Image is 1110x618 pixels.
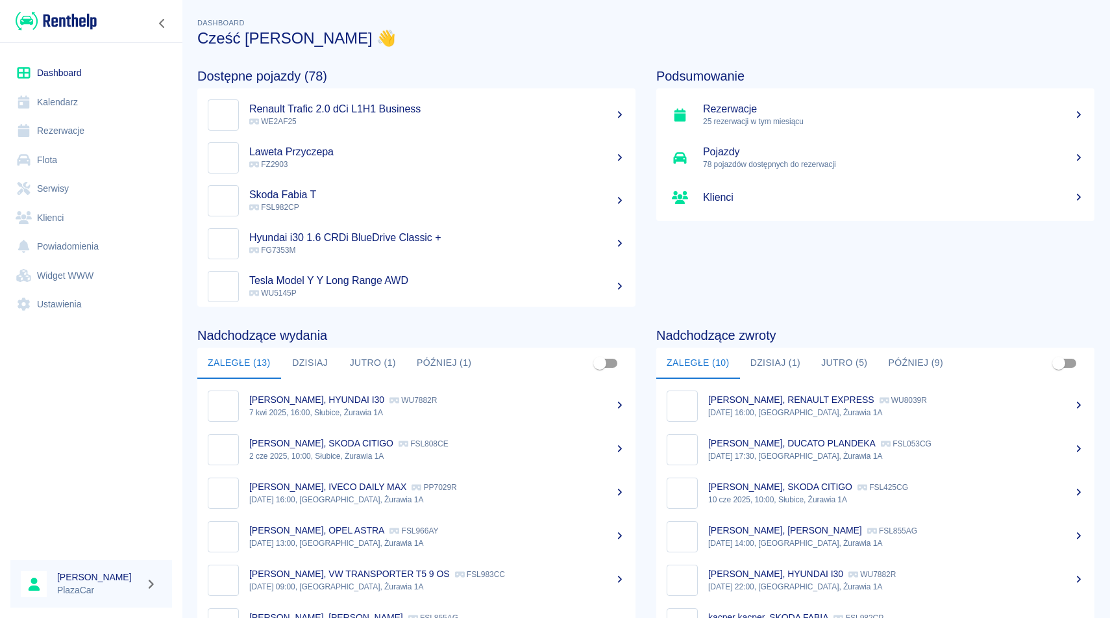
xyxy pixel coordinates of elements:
[211,146,236,170] img: Image
[197,222,635,265] a: ImageHyundai i30 1.6 CRDi BlueDrive Classic + FG7353M
[708,407,1084,418] p: [DATE] 16:00, [GEOGRAPHIC_DATA], Żurawia 1A
[848,570,896,579] p: WU7882R
[10,261,172,290] a: Widget WWW
[10,116,172,146] a: Rezerwacje
[656,68,1094,84] h4: Podsumowanie
[197,348,281,379] button: Zaległe (13)
[249,231,625,244] h5: Hyundai i30 1.6 CRDi BlueDrive Classic +
[10,10,97,32] a: Renthelp logo
[656,328,1094,343] h4: Nadchodzące zwroty
[249,103,625,116] h5: Renault Trafic 2.0 dCi L1H1 Business
[703,103,1084,116] h5: Rezerwacje
[10,232,172,261] a: Powiadomienia
[670,437,695,462] img: Image
[197,558,635,602] a: Image[PERSON_NAME], VW TRANSPORTER T5 9 OS FSL983CC[DATE] 09:00, [GEOGRAPHIC_DATA], Żurawia 1A
[249,525,384,535] p: [PERSON_NAME], OPEL ASTRA
[656,94,1094,136] a: Rezerwacje25 rezerwacji w tym miesiącu
[249,117,297,126] span: WE2AF25
[249,537,625,549] p: [DATE] 13:00, [GEOGRAPHIC_DATA], Żurawia 1A
[587,351,612,376] span: Pokaż przypisane tylko do mnie
[708,394,874,405] p: [PERSON_NAME], RENAULT EXPRESS
[10,203,172,233] a: Klienci
[389,396,437,405] p: WU7882R
[197,19,245,27] span: Dashboard
[249,289,297,298] span: WU5145P
[708,569,843,579] p: [PERSON_NAME], HYUNDAI I30
[10,174,172,203] a: Serwisy
[211,437,236,462] img: Image
[249,203,299,212] span: FSL982CP
[708,525,862,535] p: [PERSON_NAME], [PERSON_NAME]
[703,191,1084,204] h5: Klienci
[10,290,172,319] a: Ustawienia
[211,188,236,213] img: Image
[708,482,852,492] p: [PERSON_NAME], SKODA CITIGO
[211,524,236,549] img: Image
[857,483,908,492] p: FSL425CG
[281,348,339,379] button: Dzisiaj
[249,188,625,201] h5: Skoda Fabia T
[656,179,1094,216] a: Klienci
[57,584,140,597] p: PlazaCar
[197,428,635,471] a: Image[PERSON_NAME], SKODA CITIGO FSL808CE2 cze 2025, 10:00, Słubice, Żurawia 1A
[708,537,1084,549] p: [DATE] 14:00, [GEOGRAPHIC_DATA], Żurawia 1A
[197,68,635,84] h4: Dostępne pojazdy (78)
[16,10,97,32] img: Renthelp logo
[249,246,295,255] span: FG7353M
[656,558,1094,602] a: Image[PERSON_NAME], HYUNDAI I30 WU7882R[DATE] 22:00, [GEOGRAPHIC_DATA], Żurawia 1A
[811,348,878,379] button: Jutro (5)
[670,481,695,506] img: Image
[708,581,1084,593] p: [DATE] 22:00, [GEOGRAPHIC_DATA], Żurawia 1A
[708,494,1084,506] p: 10 cze 2025, 10:00, Słubice, Żurawia 1A
[656,384,1094,428] a: Image[PERSON_NAME], RENAULT EXPRESS WU8039R[DATE] 16:00, [GEOGRAPHIC_DATA], Żurawia 1A
[389,526,438,535] p: FSL966AY
[339,348,406,379] button: Jutro (1)
[412,483,456,492] p: PP7029R
[455,570,505,579] p: FSL983CC
[670,394,695,418] img: Image
[197,384,635,428] a: Image[PERSON_NAME], HYUNDAI I30 WU7882R7 kwi 2025, 16:00, Słubice, Żurawia 1A
[656,136,1094,179] a: Pojazdy78 pojazdów dostępnych do rezerwacji
[197,265,635,308] a: ImageTesla Model Y Y Long Range AWD WU5145P
[670,568,695,593] img: Image
[703,159,1084,170] p: 78 pojazdów dostępnych do rezerwacji
[10,146,172,175] a: Flota
[656,471,1094,515] a: Image[PERSON_NAME], SKODA CITIGO FSL425CG10 cze 2025, 10:00, Słubice, Żurawia 1A
[249,407,625,418] p: 7 kwi 2025, 16:00, Słubice, Żurawia 1A
[197,29,1094,47] h3: Cześć [PERSON_NAME] 👋
[249,450,625,462] p: 2 cze 2025, 10:00, Słubice, Żurawia 1A
[703,116,1084,127] p: 25 rezerwacji w tym miesiącu
[703,146,1084,159] h5: Pojazdy
[881,439,931,448] p: FSL053CG
[406,348,482,379] button: Później (1)
[249,569,450,579] p: [PERSON_NAME], VW TRANSPORTER T5 9 OS
[57,571,140,584] h6: [PERSON_NAME]
[197,94,635,136] a: ImageRenault Trafic 2.0 dCi L1H1 Business WE2AF25
[867,526,917,535] p: FSL855AG
[878,348,954,379] button: Później (9)
[197,136,635,179] a: ImageLaweta Przyczepa FZ2903
[708,450,1084,462] p: [DATE] 17:30, [GEOGRAPHIC_DATA], Żurawia 1A
[197,471,635,515] a: Image[PERSON_NAME], IVECO DAILY MAX PP7029R[DATE] 16:00, [GEOGRAPHIC_DATA], Żurawia 1A
[670,524,695,549] img: Image
[249,160,288,169] span: FZ2903
[249,274,625,287] h5: Tesla Model Y Y Long Range AWD
[656,428,1094,471] a: Image[PERSON_NAME], DUCATO PLANDEKA FSL053CG[DATE] 17:30, [GEOGRAPHIC_DATA], Żurawia 1A
[211,568,236,593] img: Image
[249,482,406,492] p: [PERSON_NAME], IVECO DAILY MAX
[211,231,236,256] img: Image
[249,438,393,448] p: [PERSON_NAME], SKODA CITIGO
[197,179,635,222] a: ImageSkoda Fabia T FSL982CP
[708,438,876,448] p: [PERSON_NAME], DUCATO PLANDEKA
[10,58,172,88] a: Dashboard
[211,481,236,506] img: Image
[153,15,172,32] button: Zwiń nawigację
[249,146,625,159] h5: Laweta Przyczepa
[197,328,635,343] h4: Nadchodzące wydania
[249,581,625,593] p: [DATE] 09:00, [GEOGRAPHIC_DATA], Żurawia 1A
[211,394,236,418] img: Image
[249,394,384,405] p: [PERSON_NAME], HYUNDAI I30
[740,348,811,379] button: Dzisiaj (1)
[656,348,740,379] button: Zaległe (10)
[211,274,236,299] img: Image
